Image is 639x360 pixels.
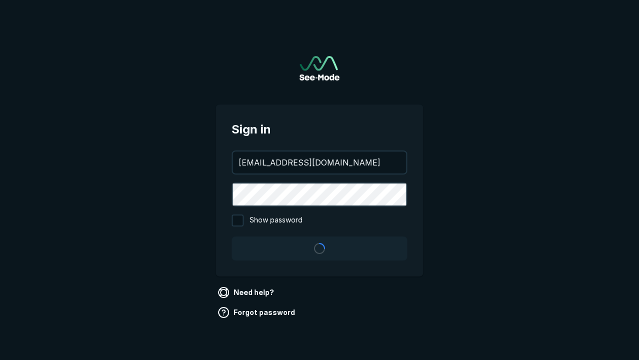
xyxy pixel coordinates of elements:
img: See-Mode Logo [300,56,339,80]
a: Go to sign in [300,56,339,80]
span: Show password [250,214,303,226]
a: Need help? [216,284,278,300]
a: Forgot password [216,304,299,320]
input: your@email.com [233,151,406,173]
span: Sign in [232,120,407,138]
